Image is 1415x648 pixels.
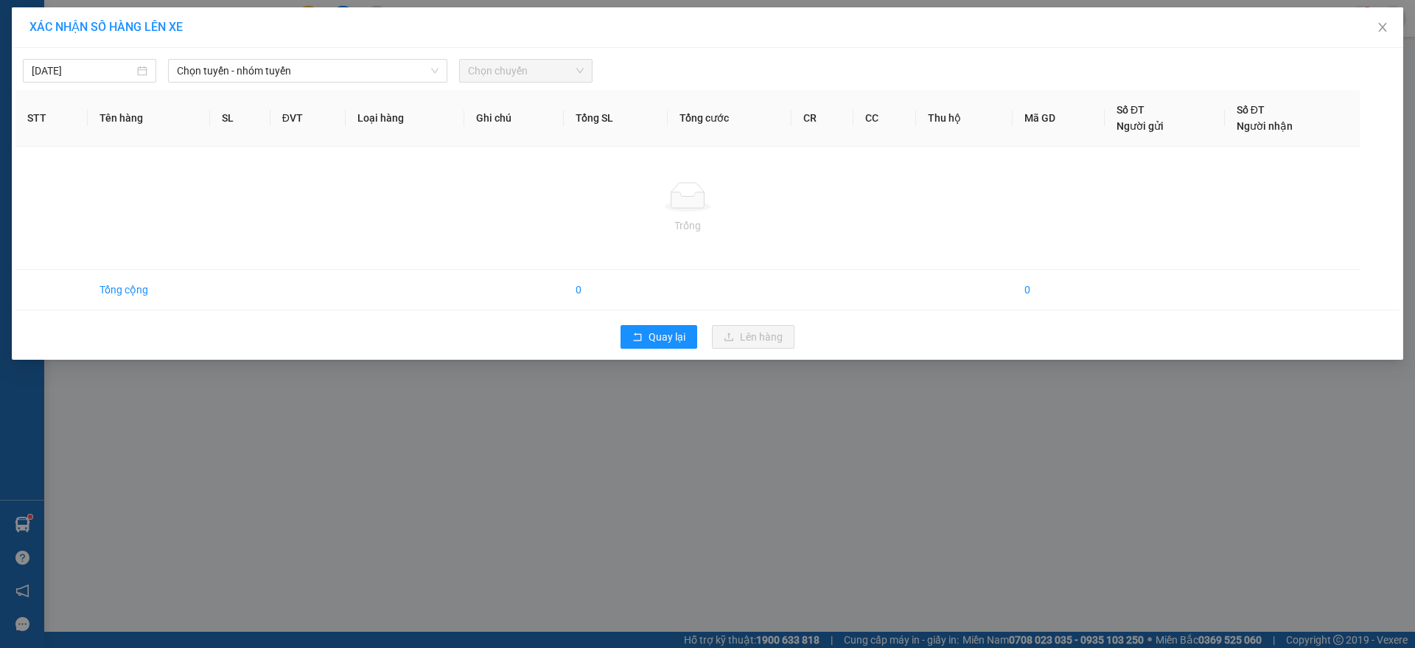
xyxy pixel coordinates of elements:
span: down [430,66,439,75]
img: logo.jpg [18,18,92,92]
th: Tên hàng [88,90,210,147]
th: CC [853,90,916,147]
b: [DOMAIN_NAME] [124,56,203,68]
td: 0 [564,270,668,310]
th: Thu hộ [916,90,1012,147]
button: Close [1362,7,1403,49]
button: uploadLên hàng [712,325,794,349]
th: STT [15,90,88,147]
b: [PERSON_NAME] [18,95,83,164]
span: XÁC NHẬN SỐ HÀNG LÊN XE [29,20,183,34]
th: Ghi chú [464,90,565,147]
b: BIÊN NHẬN GỬI HÀNG [95,21,141,116]
td: Tổng cộng [88,270,210,310]
th: Mã GD [1013,90,1105,147]
span: rollback [632,332,643,344]
span: Người nhận [1237,120,1293,132]
td: 0 [1013,270,1105,310]
li: (c) 2017 [124,70,203,88]
th: SL [210,90,270,147]
span: Quay lại [649,329,685,345]
button: rollbackQuay lại [621,325,697,349]
span: Người gửi [1117,120,1164,132]
span: Số ĐT [1237,104,1265,116]
span: close [1377,21,1388,33]
input: 13/09/2025 [32,63,134,79]
span: Chọn tuyến - nhóm tuyến [177,60,439,82]
span: Số ĐT [1117,104,1145,116]
th: Loại hàng [346,90,464,147]
div: Trống [27,217,1348,234]
span: Chọn chuyến [468,60,584,82]
th: Tổng SL [564,90,668,147]
img: logo.jpg [160,18,195,54]
th: Tổng cước [668,90,792,147]
th: ĐVT [270,90,346,147]
th: CR [792,90,854,147]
